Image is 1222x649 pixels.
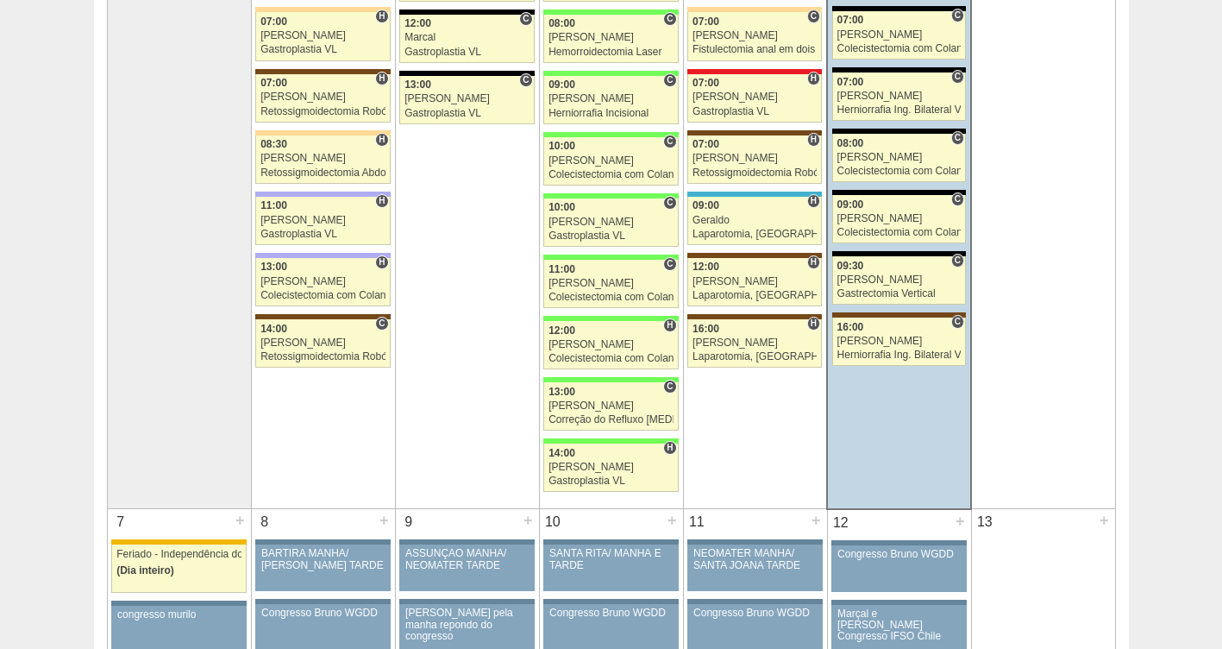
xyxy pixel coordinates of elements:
span: 07:00 [260,16,287,28]
div: Key: Brasil [543,377,678,382]
div: Congresso Bruno WGDD [837,549,961,560]
span: 07:00 [692,16,719,28]
div: Key: Aviso [255,599,390,604]
span: 07:00 [837,76,864,88]
a: C 07:00 [PERSON_NAME] Fistulectomia anal em dois tempos [687,12,822,60]
span: 10:00 [548,201,575,213]
span: Consultório [519,73,532,87]
div: Key: Blanc [832,129,966,134]
div: [PERSON_NAME] [837,29,962,41]
span: 08:00 [837,137,864,149]
span: Consultório [663,196,676,210]
div: BARTIRA MANHÃ/ [PERSON_NAME] TARDE [261,548,385,570]
div: Key: Santa Joana [255,314,390,319]
div: NEOMATER MANHÃ/ SANTA JOANA TARDE [693,548,817,570]
div: Marcal [404,32,530,43]
span: 14:00 [260,323,287,335]
div: ASSUNÇÃO MANHÃ/ NEOMATER TARDE [405,548,529,570]
div: Congresso Bruno WGDD [261,608,385,619]
div: Key: Blanc [399,71,534,76]
div: Laparotomia, [GEOGRAPHIC_DATA], Drenagem, Bridas VL [692,229,817,240]
div: [PERSON_NAME] [548,339,674,350]
a: H 12:00 [PERSON_NAME] Colecistectomia com Colangiografia VL [543,321,678,369]
a: C 09:00 [PERSON_NAME] Herniorrafia Incisional [543,76,678,124]
div: [PERSON_NAME] [404,93,530,104]
div: [PERSON_NAME] [260,91,385,103]
div: Hemorroidectomia Laser [548,47,674,58]
span: Hospital [375,194,388,208]
a: H 13:00 [PERSON_NAME] Colecistectomia com Colangiografia VL [255,258,390,306]
span: Consultório [663,73,676,87]
div: Colecistectomia com Colangiografia VL [548,353,674,364]
div: Fistulectomia anal em dois tempos [692,44,817,55]
a: C 12:00 Marcal Gastroplastia VL [399,15,534,63]
a: C 14:00 [PERSON_NAME] Retossigmoidectomia Robótica [255,319,390,368]
div: Key: Aviso [111,601,246,606]
div: Key: Brasil [543,71,678,76]
a: C 08:00 [PERSON_NAME] Colecistectomia com Colangiografia VL [832,134,966,182]
span: Consultório [951,254,964,268]
div: Gastroplastia VL [260,229,385,240]
span: Consultório [663,12,676,26]
div: [PERSON_NAME] [260,276,385,287]
div: Colecistectomia com Colangiografia VL [548,169,674,180]
div: [PERSON_NAME] [548,278,674,289]
div: Key: Aviso [399,599,534,604]
span: 12:00 [404,17,431,29]
span: 07:00 [692,77,719,89]
div: Key: Bartira [255,130,390,135]
div: Key: Santa Joana [687,253,822,258]
span: Consultório [951,9,964,22]
div: Key: Blanc [832,190,966,195]
div: Key: Aviso [831,540,966,545]
div: + [953,510,968,532]
div: Key: Aviso [543,539,678,545]
span: 07:00 [692,138,719,150]
div: Feriado - Independência do [GEOGRAPHIC_DATA] [116,549,241,560]
a: ASSUNÇÃO MANHÃ/ NEOMATER TARDE [399,545,534,591]
span: 08:00 [548,17,575,29]
span: Consultório [807,9,820,23]
div: Colecistectomia com Colangiografia VL [837,166,962,177]
div: [PERSON_NAME] [548,217,674,228]
div: Gastroplastia VL [404,108,530,119]
div: [PERSON_NAME] [837,213,962,224]
span: 13:00 [404,79,431,91]
div: [PERSON_NAME] [692,276,817,287]
div: [PERSON_NAME] [692,30,817,41]
span: Consultório [519,12,532,26]
span: 11:00 [260,199,287,211]
div: [PERSON_NAME] pela manha repondo do congresso [405,608,529,642]
a: H 11:00 [PERSON_NAME] Gastroplastia VL [255,197,390,245]
span: Hospital [663,318,676,332]
a: C 10:00 [PERSON_NAME] Gastroplastia VL [543,198,678,247]
div: 7 [108,509,135,535]
div: Key: Aviso [687,539,822,545]
div: Key: Blanc [832,67,966,72]
div: Gastroplastia VL [548,230,674,242]
a: H 07:00 [PERSON_NAME] Retossigmoidectomia Robótica [687,135,822,184]
div: [PERSON_NAME] [837,336,962,347]
span: Consultório [663,257,676,271]
div: Congresso Bruno WGDD [549,608,673,619]
div: + [1097,509,1112,532]
div: Key: Brasil [543,316,678,321]
a: Congresso Bruno WGDD [831,545,966,592]
a: C 08:00 [PERSON_NAME] Hemorroidectomia Laser [543,15,678,63]
div: Marçal e [PERSON_NAME] Congresso IFSO Chile [837,608,961,643]
div: Key: Santa Joana [255,69,390,74]
span: (Dia inteiro) [116,564,174,577]
div: [PERSON_NAME] [548,400,674,412]
div: Herniorrafia Ing. Bilateral VL [837,350,962,361]
div: + [233,509,248,532]
div: Retossigmoidectomia Robótica [692,167,817,179]
div: [PERSON_NAME] [837,152,962,163]
span: 08:30 [260,138,287,150]
div: Gastroplastia VL [260,44,385,55]
div: Retossigmoidectomia Abdominal VL [260,167,385,179]
a: H 07:00 [PERSON_NAME] Retossigmoidectomia Robótica [255,74,390,123]
div: Key: Aviso [399,539,534,545]
a: C 13:00 [PERSON_NAME] Gastroplastia VL [399,76,534,124]
div: Key: Brasil [543,193,678,198]
div: Key: Blanc [399,9,534,15]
